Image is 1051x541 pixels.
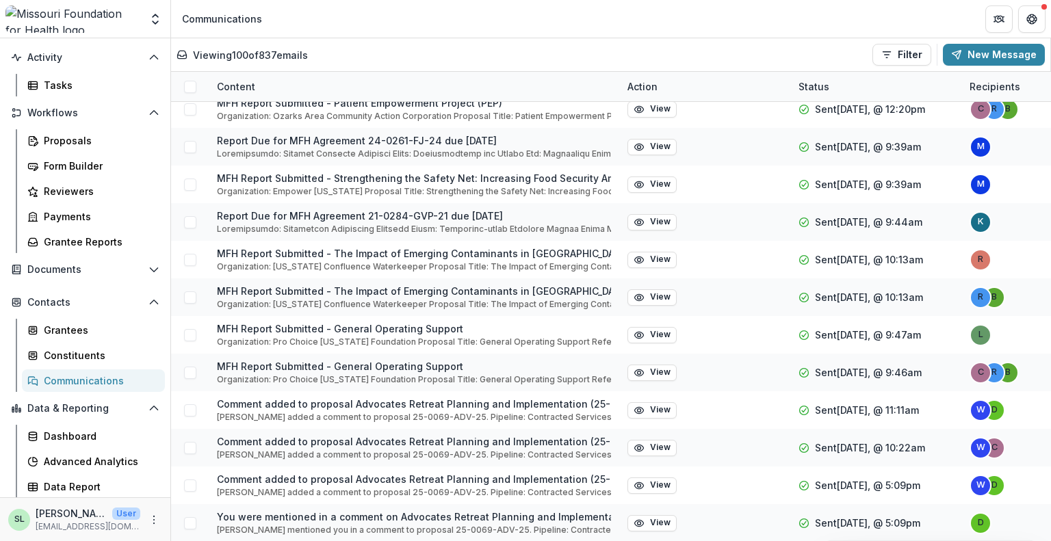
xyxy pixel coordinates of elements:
div: Content [209,72,619,101]
button: Partners [985,5,1013,33]
button: View [627,515,677,531]
p: Sent [DATE], @ 5:09pm [815,478,920,492]
div: Action [619,72,790,101]
div: Communications [182,12,262,26]
p: Sent [DATE], @ 11:11am [815,403,919,417]
a: Reviewers [22,180,165,202]
div: Grantee Reports [44,235,154,249]
div: Sada Lindsey [14,515,25,524]
div: cshiflet@mffh.org [978,368,984,377]
div: Constituents [44,348,154,362]
div: rachel@mowaterkeeper.org [978,255,983,264]
a: Advanced Analytics [22,450,165,473]
button: View [627,477,677,494]
p: Sent [DATE], @ 9:46am [815,365,922,380]
span: Data & Reporting [27,403,143,414]
span: Workflows [27,107,143,119]
p: Organization: Empower [US_STATE] Proposal Title: Strengthening the Safety Net: Increasing Food Se... [217,185,611,198]
p: [PERSON_NAME] [36,506,107,520]
div: Form Builder [44,159,154,173]
div: dlauverscotti@mffh.org [991,406,998,414]
a: Form Builder [22,155,165,177]
span: Activity [27,52,143,64]
div: rlerch@mffh.org [978,293,983,302]
div: Communications [44,373,154,388]
div: Action [619,79,666,94]
button: View [627,440,677,456]
p: Organization: Pro Choice [US_STATE] Foundation Proposal Title: General Operating Support Referenc... [217,373,611,386]
button: Open entity switcher [146,5,165,33]
p: Viewing 100 of 837 emails [193,48,308,62]
button: View [627,402,677,419]
p: You were mentioned in a comment on Advocates Retreat Planning and Implementation (25-0069-ADV-25) [217,510,611,524]
a: Grantees [22,319,165,341]
p: Organization: [US_STATE] Confluence Waterkeeper Proposal Title: The Impact of Emerging Contaminan... [217,298,611,311]
p: Organization: Pro Choice [US_STATE] Foundation Proposal Title: General Operating Support Referenc... [217,336,611,348]
a: Constituents [22,344,165,367]
p: MFH Report Submitted - Strengthening the Safety Net: Increasing Food Security Among Seniors [217,171,611,185]
div: Reviewers [44,184,154,198]
div: Dashboard [44,429,154,443]
div: wrohrbach@mffh.org [976,406,985,414]
p: Organization: Ozarks Area Community Action Corporation Proposal Title: Patient Empowerment Projec... [217,110,611,122]
div: cshiflet@mffh.org [978,105,984,114]
button: Open Contacts [5,291,165,313]
a: Grantee Reports [22,230,165,253]
p: Sent [DATE], @ 9:44am [815,215,922,229]
a: Data Report [22,475,165,498]
div: bboyer@mffh.org [1005,368,1011,377]
div: Status [790,79,838,94]
button: Open Data & Reporting [5,397,165,419]
span: Documents [27,264,143,276]
button: Get Help [1018,5,1046,33]
a: Payments [22,205,165,228]
p: Comment added to proposal Advocates Retreat Planning and Implementation (25-0069-ADV-25) [217,472,611,486]
p: Sent [DATE], @ 10:13am [815,252,923,267]
div: mallory@empowermissouri.org [977,180,985,189]
p: Comment added to proposal Advocates Retreat Planning and Implementation (25-0069-ADV-25) [217,434,611,449]
div: Recipients [961,79,1028,94]
div: Content [209,79,263,94]
p: Loremipsumdo: Sitametcon Adipiscing Elitsedd Eiusm: Temporinc-utlab Etdolore Magnaa Enima Minimve... [217,223,611,235]
div: dlauverscotti@mffh.org [978,518,984,527]
a: Tasks [22,74,165,96]
p: Organization: [US_STATE] Confluence Waterkeeper Proposal Title: The Impact of Emerging Contaminan... [217,261,611,273]
p: Sent [DATE], @ 10:22am [815,440,925,455]
button: Open Workflows [5,102,165,124]
p: [PERSON_NAME] mentioned you in a comment to proposal 25-0069-ADV-25. Pipeline: Contracted Service... [217,524,611,536]
div: Status [790,72,961,101]
div: wrohrbach@mffh.org [976,443,985,452]
button: View [627,327,677,343]
button: View [627,139,677,155]
div: Grantees [44,323,154,337]
div: wrohrbach@mffh.org [976,481,985,490]
img: Missouri Foundation for Health logo [5,5,140,33]
p: [PERSON_NAME] added a comment to proposal 25-0069-ADV-25. Pipeline: Contracted Services Proposal ... [217,411,611,423]
button: View [627,252,677,268]
div: Data Report [44,479,154,494]
p: MFH Report Submitted - The Impact of Emerging Contaminants in [GEOGRAPHIC_DATA] and County Drinki... [217,246,611,261]
div: Payments [44,209,154,224]
p: [EMAIL_ADDRESS][DOMAIN_NAME] [36,520,140,533]
button: View [627,365,677,381]
div: rlerch@mffh.org [991,368,997,377]
div: Advanced Analytics [44,454,154,469]
button: Open Documents [5,259,165,280]
button: View [627,289,677,306]
p: Comment added to proposal Advocates Retreat Planning and Implementation (25-0069-ADV-25) [217,397,611,411]
a: Communications [22,369,165,392]
p: Sent [DATE], @ 9:39am [815,177,921,192]
div: Proposals [44,133,154,148]
p: [PERSON_NAME] added a comment to proposal 25-0069-ADV-25. Pipeline: Contracted Services Proposal ... [217,486,611,499]
div: rlerch@mffh.org [991,105,997,114]
button: New Message [943,44,1045,66]
div: kgchapman-kramer@wustl.edu [978,217,983,226]
div: bboyer@mffh.org [991,293,997,302]
p: MFH Report Submitted - The Impact of Emerging Contaminants in [GEOGRAPHIC_DATA] and County Drinki... [217,284,611,298]
p: Sent [DATE], @ 5:09pm [815,516,920,530]
p: Sent [DATE], @ 12:20pm [815,102,925,116]
p: Sent [DATE], @ 9:47am [815,328,921,342]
